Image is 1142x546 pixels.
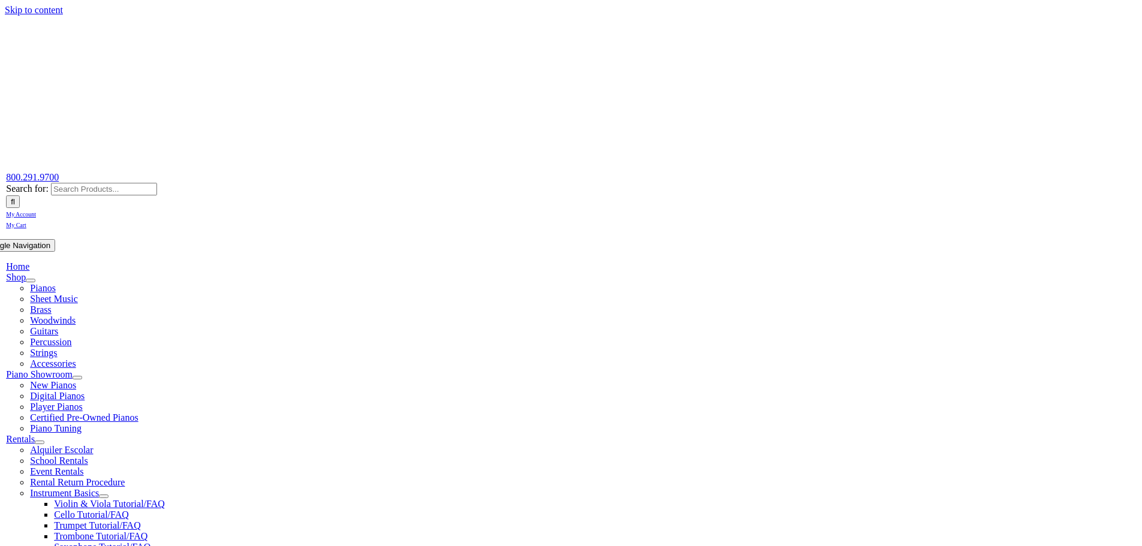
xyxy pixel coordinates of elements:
[54,509,129,520] a: Cello Tutorial/FAQ
[6,434,35,444] a: Rentals
[35,441,44,444] button: Open submenu of Rentals
[6,222,26,228] span: My Cart
[30,445,93,455] a: Alquiler Escolar
[30,283,56,293] a: Pianos
[30,380,76,390] a: New Pianos
[30,326,58,336] a: Guitars
[6,211,36,218] span: My Account
[30,423,82,433] a: Piano Tuning
[51,183,157,195] input: Search Products...
[6,208,36,218] a: My Account
[54,520,140,530] a: Trumpet Tutorial/FAQ
[30,315,76,325] a: Woodwinds
[54,499,165,509] a: Violin & Viola Tutorial/FAQ
[6,369,73,379] a: Piano Showroom
[30,294,78,304] a: Sheet Music
[30,402,83,412] a: Player Pianos
[54,531,147,541] a: Trombone Tutorial/FAQ
[26,279,35,282] button: Open submenu of Shop
[30,391,85,401] a: Digital Pianos
[6,183,49,194] span: Search for:
[30,477,125,487] a: Rental Return Procedure
[6,261,29,272] a: Home
[30,348,57,358] a: Strings
[30,337,71,347] a: Percussion
[6,195,20,208] input: Search
[30,412,138,423] a: Certified Pre-Owned Pianos
[6,219,26,229] a: My Cart
[30,466,83,476] a: Event Rentals
[30,304,52,315] a: Brass
[6,172,59,182] a: 800.291.9700
[30,455,88,466] a: School Rentals
[99,494,109,498] button: Open submenu of Instrument Basics
[30,358,76,369] a: Accessories
[6,272,26,282] a: Shop
[30,488,99,498] a: Instrument Basics
[73,376,82,379] button: Open submenu of Piano Showroom
[5,5,63,15] a: Skip to content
